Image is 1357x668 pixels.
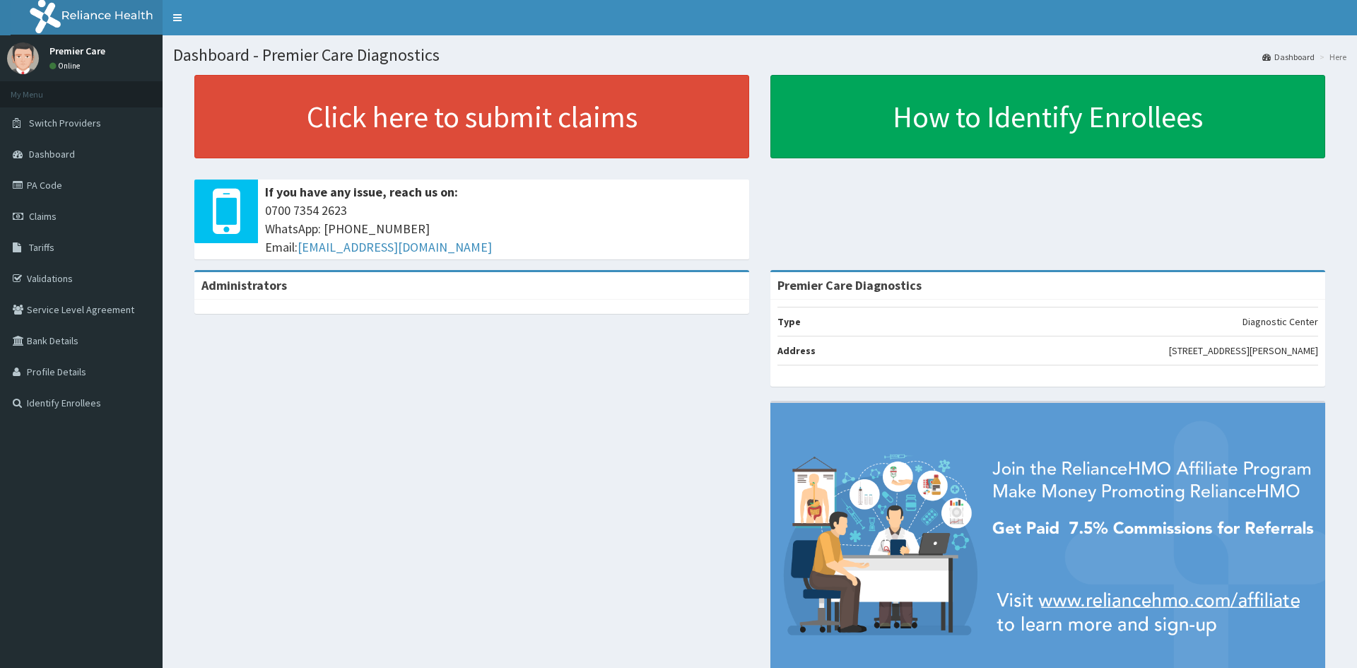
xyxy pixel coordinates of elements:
li: Here [1316,51,1346,63]
p: [STREET_ADDRESS][PERSON_NAME] [1169,344,1318,358]
span: 0700 7354 2623 WhatsApp: [PHONE_NUMBER] Email: [265,201,742,256]
b: Type [777,315,801,328]
b: If you have any issue, reach us on: [265,184,458,200]
a: How to Identify Enrollees [770,75,1325,158]
span: Tariffs [29,241,54,254]
p: Diagnostic Center [1243,315,1318,329]
a: Online [49,61,83,71]
a: Dashboard [1262,51,1315,63]
img: User Image [7,42,39,74]
h1: Dashboard - Premier Care Diagnostics [173,46,1346,64]
b: Administrators [201,277,287,293]
a: [EMAIL_ADDRESS][DOMAIN_NAME] [298,239,492,255]
span: Dashboard [29,148,75,160]
span: Switch Providers [29,117,101,129]
a: Click here to submit claims [194,75,749,158]
strong: Premier Care Diagnostics [777,277,922,293]
p: Premier Care [49,46,105,56]
b: Address [777,344,816,357]
span: Claims [29,210,57,223]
